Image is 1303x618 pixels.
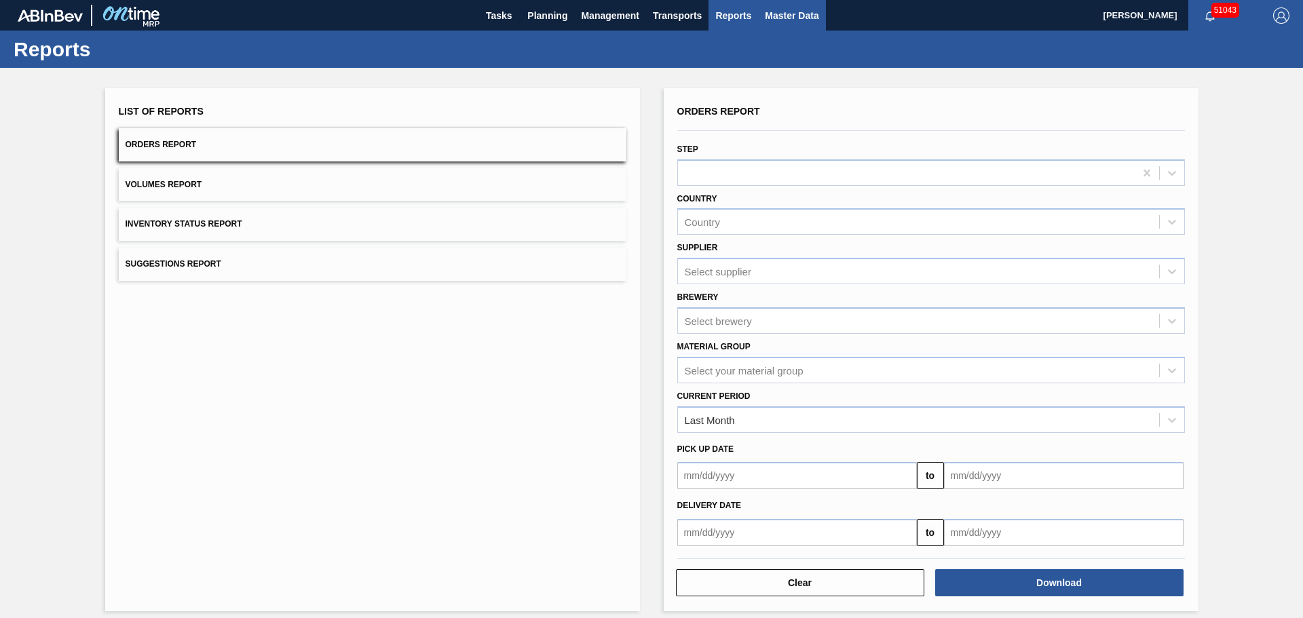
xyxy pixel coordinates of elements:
label: Brewery [677,292,719,302]
input: mm/dd/yyyy [677,462,917,489]
span: Reports [715,7,751,24]
label: Material Group [677,342,751,351]
img: Logout [1273,7,1289,24]
span: Transports [653,7,702,24]
button: to [917,519,944,546]
span: Delivery Date [677,501,741,510]
label: Current Period [677,391,751,401]
div: Select brewery [685,315,752,326]
div: Select your material group [685,364,804,376]
span: Orders Report [126,140,197,149]
button: Suggestions Report [119,248,626,281]
span: Pick up Date [677,444,734,454]
span: Inventory Status Report [126,219,242,229]
label: Supplier [677,243,718,252]
span: Orders Report [677,106,760,117]
input: mm/dd/yyyy [944,519,1184,546]
button: Clear [676,569,924,596]
input: mm/dd/yyyy [944,462,1184,489]
span: Management [581,7,639,24]
button: Volumes Report [119,168,626,201]
div: Select supplier [685,266,751,277]
span: 51043 [1211,3,1239,18]
label: Step [677,144,698,154]
button: Notifications [1188,6,1232,25]
span: Tasks [484,7,514,24]
button: Inventory Status Report [119,208,626,241]
h1: Reports [14,41,254,57]
img: TNhmsLtSVTkK8tSr43FrP2fwEKptu5GPRR3wAAAABJRU5ErkJggg== [18,9,83,22]
button: to [917,462,944,489]
button: Orders Report [119,128,626,161]
div: Country [685,216,721,228]
span: Master Data [765,7,818,24]
div: Last Month [685,414,735,425]
span: Planning [527,7,567,24]
span: List of Reports [119,106,204,117]
span: Volumes Report [126,180,202,189]
input: mm/dd/yyyy [677,519,917,546]
label: Country [677,194,717,204]
button: Download [935,569,1184,596]
span: Suggestions Report [126,259,221,269]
